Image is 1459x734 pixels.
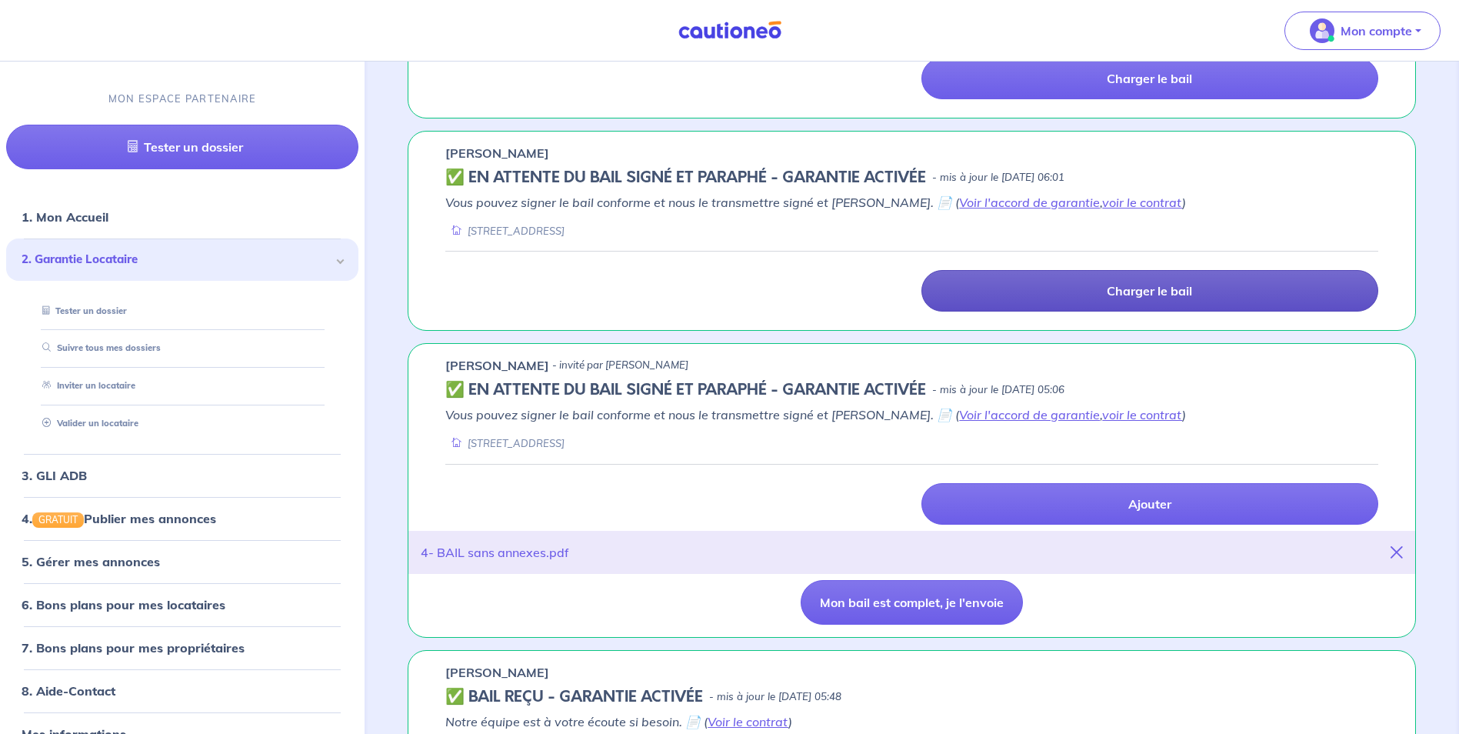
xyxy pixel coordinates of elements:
[801,580,1023,625] button: Mon bail est complet, je l'envoie
[6,589,358,620] div: 6. Bons plans pour mes locataires
[1391,546,1403,559] i: close-button-title
[445,144,549,162] p: [PERSON_NAME]
[445,168,1378,187] div: state: CONTRACT-SIGNED, Context: FINISHED,IS-GL-CAUTION
[25,411,340,436] div: Valider un locataire
[6,546,358,577] div: 5. Gérer mes annonces
[445,381,926,399] h5: ✅️️️ EN ATTENTE DU BAIL SIGNÉ ET PARAPHÉ - GARANTIE ACTIVÉE
[445,195,1186,210] em: Vous pouvez signer le bail conforme et nous le transmettre signé et [PERSON_NAME]. 📄 ( , )
[921,483,1378,525] a: Ajouter
[6,676,358,706] div: 8. Aide-Contact
[1107,283,1192,299] p: Charger le bail
[25,374,340,399] div: Inviter un locataire
[445,356,549,375] p: [PERSON_NAME]
[672,21,788,40] img: Cautioneo
[22,468,87,483] a: 3. GLI ADB
[445,224,565,239] div: [STREET_ADDRESS]
[445,688,703,706] h5: ✅ BAIL REÇU - GARANTIE ACTIVÉE
[6,632,358,663] div: 7. Bons plans pour mes propriétaires
[1310,18,1334,43] img: illu_account_valid_menu.svg
[1102,195,1182,210] a: voir le contrat
[552,358,688,373] p: - invité par [PERSON_NAME]
[445,663,549,682] p: [PERSON_NAME]
[445,714,792,729] em: Notre équipe est à votre écoute si besoin. 📄 ( )
[421,543,569,562] div: 4- BAIL sans annexes.pdf
[6,460,358,491] div: 3. GLI ADB
[1341,22,1412,40] p: Mon compte
[36,305,127,316] a: Tester un dossier
[445,688,1378,706] div: state: CONTRACT-VALIDATED, Context: IN-MANAGEMENT,IN-MANAGEMENT
[959,195,1100,210] a: Voir l'accord de garantie
[22,210,108,225] a: 1. Mon Accueil
[108,92,257,106] p: MON ESPACE PARTENAIRE
[36,381,135,392] a: Inviter un locataire
[22,597,225,612] a: 6. Bons plans pour mes locataires
[445,168,926,187] h5: ✅️️️ EN ATTENTE DU BAIL SIGNÉ ET PARAPHÉ - GARANTIE ACTIVÉE
[6,239,358,282] div: 2. Garantie Locataire
[22,252,331,269] span: 2. Garantie Locataire
[932,382,1064,398] p: - mis à jour le [DATE] 05:06
[445,381,1378,399] div: state: CONTRACT-SIGNED, Context: FINISHED,IS-GL-CAUTION
[25,336,340,362] div: Suivre tous mes dossiers
[1128,496,1171,512] p: Ajouter
[22,511,216,526] a: 4.GRATUITPublier mes annonces
[1102,407,1182,422] a: voir le contrat
[445,407,1186,422] em: Vous pouvez signer le bail conforme et nous le transmettre signé et [PERSON_NAME]. 📄 ( , )
[1107,71,1192,86] p: Charger le bail
[445,436,565,451] div: [STREET_ADDRESS]
[932,170,1064,185] p: - mis à jour le [DATE] 06:01
[921,58,1378,99] a: Charger le bail
[921,270,1378,312] a: Charger le bail
[22,683,115,699] a: 8. Aide-Contact
[709,689,841,705] p: - mis à jour le [DATE] 05:48
[6,503,358,534] div: 4.GRATUITPublier mes annonces
[1284,12,1441,50] button: illu_account_valid_menu.svgMon compte
[959,407,1100,422] a: Voir l'accord de garantie
[22,640,245,656] a: 7. Bons plans pour mes propriétaires
[36,418,138,429] a: Valider un locataire
[708,714,788,729] a: Voir le contrat
[25,299,340,324] div: Tester un dossier
[22,554,160,569] a: 5. Gérer mes annonces
[6,202,358,233] div: 1. Mon Accueil
[36,343,161,354] a: Suivre tous mes dossiers
[6,125,358,170] a: Tester un dossier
